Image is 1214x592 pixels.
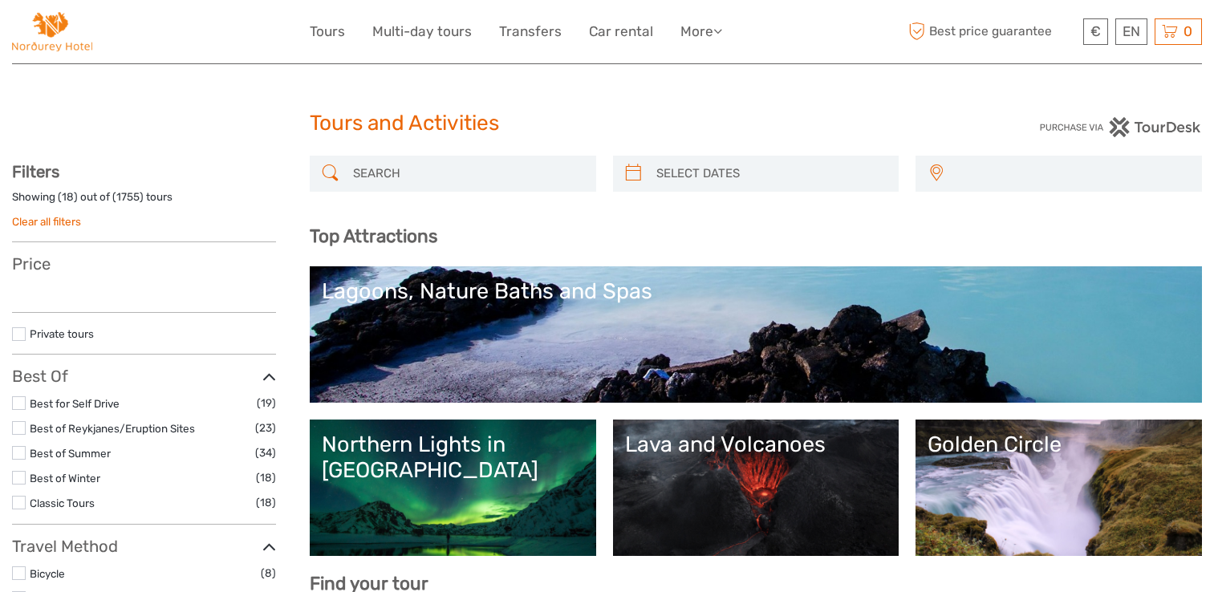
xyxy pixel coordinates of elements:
[1090,23,1101,39] span: €
[322,278,1190,391] a: Lagoons, Nature Baths and Spas
[904,18,1079,45] span: Best price guarantee
[322,278,1190,304] div: Lagoons, Nature Baths and Spas
[256,493,276,512] span: (18)
[589,20,653,43] a: Car rental
[12,215,81,228] a: Clear all filters
[650,160,891,188] input: SELECT DATES
[261,564,276,582] span: (8)
[625,432,887,457] div: Lava and Volcanoes
[347,160,588,188] input: SEARCH
[322,432,584,484] div: Northern Lights in [GEOGRAPHIC_DATA]
[499,20,562,43] a: Transfers
[30,447,111,460] a: Best of Summer
[257,394,276,412] span: (19)
[680,20,722,43] a: More
[1115,18,1147,45] div: EN
[30,422,195,435] a: Best of Reykjanes/Eruption Sites
[12,12,92,51] img: Norðurey Hótel
[310,111,905,136] h1: Tours and Activities
[12,254,276,274] h3: Price
[30,567,65,580] a: Bicycle
[12,189,276,214] div: Showing ( ) out of ( ) tours
[1039,117,1202,137] img: PurchaseViaTourDesk.png
[372,20,472,43] a: Multi-day tours
[255,444,276,462] span: (34)
[30,497,95,509] a: Classic Tours
[256,468,276,487] span: (18)
[62,189,74,205] label: 18
[30,327,94,340] a: Private tours
[30,397,120,410] a: Best for Self Drive
[1181,23,1195,39] span: 0
[255,419,276,437] span: (23)
[928,432,1190,457] div: Golden Circle
[625,432,887,544] a: Lava and Volcanoes
[30,472,100,485] a: Best of Winter
[116,189,140,205] label: 1755
[12,162,59,181] strong: Filters
[928,432,1190,544] a: Golden Circle
[310,20,345,43] a: Tours
[310,225,437,247] b: Top Attractions
[12,367,276,386] h3: Best Of
[12,537,276,556] h3: Travel Method
[322,432,584,544] a: Northern Lights in [GEOGRAPHIC_DATA]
